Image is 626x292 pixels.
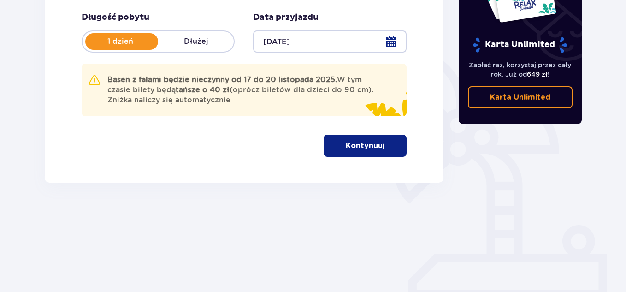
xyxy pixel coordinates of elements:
p: Karta Unlimited [490,92,550,102]
strong: Basen z falami będzie nieczynny od 17 do 20 listopada 2025. [107,75,337,84]
p: W tym czasie bilety będą (oprócz biletów dla dzieci do 90 cm). Zniżka naliczy się automatycznie [107,75,377,105]
p: Karta Unlimited [472,37,568,53]
a: Karta Unlimited [468,86,573,108]
p: Zapłać raz, korzystaj przez cały rok. Już od ! [468,60,573,79]
p: 1 dzień [83,36,158,47]
p: Długość pobytu [82,12,149,23]
span: 649 zł [527,71,548,78]
p: Dłużej [158,36,234,47]
p: Kontynuuj [346,141,384,151]
p: Data przyjazdu [253,12,319,23]
button: Kontynuuj [324,135,407,157]
strong: tańsze o 40 zł [176,85,230,94]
